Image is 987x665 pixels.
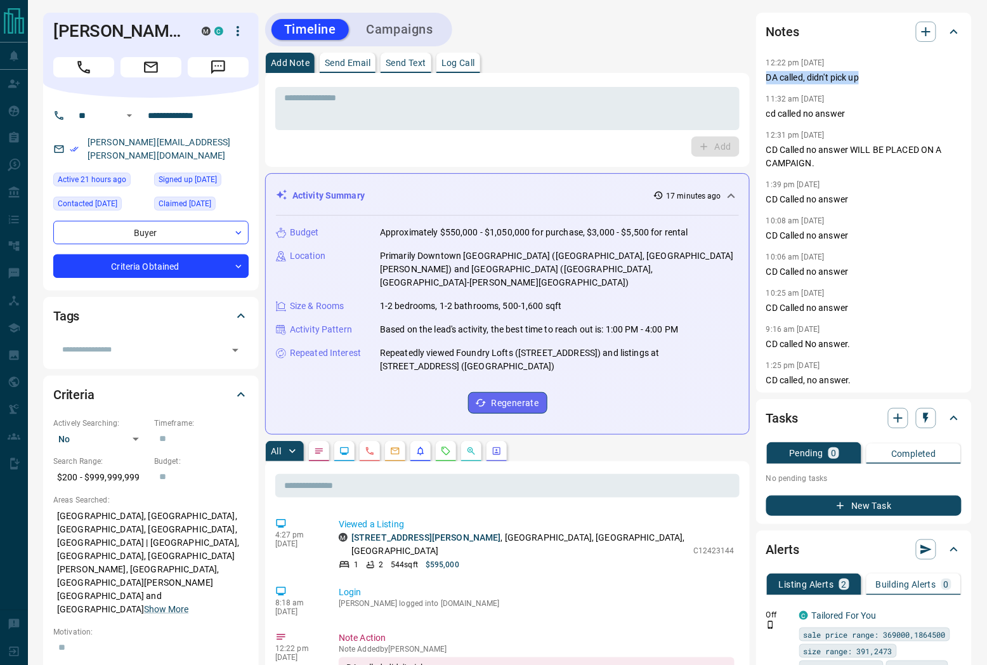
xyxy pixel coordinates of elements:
p: 0 [944,580,949,589]
p: Actively Searching: [53,418,148,429]
p: 1:25 pm [DATE] [766,361,820,370]
p: CD Called no answer [766,301,962,315]
svg: Requests [441,446,451,456]
span: Call [53,57,114,77]
p: 10:25 am [DATE] [766,289,825,298]
p: [DATE] [275,607,320,616]
p: Budget [290,226,319,239]
p: Completed [891,449,936,458]
div: Tasks [766,403,962,433]
p: 4:27 pm [275,530,320,539]
p: Log Call [441,58,475,67]
p: Activity Summary [292,189,365,202]
div: Criteria [53,379,249,410]
p: 1:39 pm [DATE] [766,180,820,189]
div: No [53,429,148,449]
a: [STREET_ADDRESS][PERSON_NAME] [351,532,501,543]
h2: Notes [766,22,799,42]
p: 12:22 pm [275,644,320,653]
p: [PERSON_NAME] logged into [DOMAIN_NAME] [339,599,735,608]
p: CD Called no answer [766,229,962,242]
p: Add Note [271,58,310,67]
svg: Notes [314,446,324,456]
div: mrloft.ca [339,533,348,542]
div: Mon Aug 02 2021 [154,197,249,214]
p: 1-2 bedrooms, 1-2 bathrooms, 500-1,600 sqft [380,300,562,313]
p: C12423144 [693,545,735,556]
p: Note Action [339,631,735,645]
p: Based on the lead's activity, the best time to reach out is: 1:00 PM - 4:00 PM [380,323,678,336]
p: Motivation: [53,626,249,638]
p: 544 sqft [391,559,418,570]
svg: Agent Actions [492,446,502,456]
p: Budget: [154,456,249,467]
div: Mon Aug 02 2021 [154,173,249,190]
span: Active 21 hours ago [58,173,126,186]
p: CD called, no answer. [766,374,962,387]
p: No pending tasks [766,469,962,488]
div: Alerts [766,534,962,565]
div: Tue Oct 14 2025 [53,173,148,190]
p: Approximately $550,000 - $1,050,000 for purchase, $3,000 - $5,500 for rental [380,226,688,239]
p: 17 minutes ago [666,190,721,202]
p: 8:18 am [275,598,320,607]
span: Email [121,57,181,77]
p: Building Alerts [876,580,936,589]
span: Message [188,57,249,77]
button: Open [122,108,137,123]
h1: [PERSON_NAME] [53,21,183,41]
p: All [271,447,281,456]
p: CD called No answer. [766,338,962,351]
div: Criteria Obtained [53,254,249,278]
p: 10:06 am [DATE] [766,253,825,261]
svg: Lead Browsing Activity [339,446,350,456]
div: mrloft.ca [202,27,211,36]
p: 0 [831,449,836,458]
div: Tags [53,301,249,331]
div: Activity Summary17 minutes ago [276,184,739,207]
p: [DATE] [275,653,320,662]
p: Pending [789,449,823,458]
div: Notes [766,16,962,47]
h2: Criteria [53,385,95,405]
p: CD Called no answer WILL BE PLACED ON A CAMPAIGN. [766,143,962,170]
button: Show More [144,603,188,616]
button: Timeline [271,19,349,40]
p: $200 - $999,999,999 [53,467,148,488]
p: [DATE] [275,539,320,548]
p: CD Called no answer [766,265,962,279]
p: 1 [354,559,358,570]
p: DA called, didn't pick up [766,71,962,84]
p: CD Called no answer [766,193,962,206]
span: size range: 391,2473 [804,645,892,657]
button: Campaigns [354,19,446,40]
button: Open [226,341,244,359]
p: Search Range: [53,456,148,467]
p: Listing Alerts [779,580,834,589]
p: Send Email [325,58,370,67]
p: 2 [842,580,847,589]
svg: Emails [390,446,400,456]
button: New Task [766,496,962,516]
p: Size & Rooms [290,300,344,313]
p: Repeated Interest [290,346,361,360]
p: [GEOGRAPHIC_DATA], [GEOGRAPHIC_DATA], [GEOGRAPHIC_DATA], [GEOGRAPHIC_DATA], [GEOGRAPHIC_DATA] | [... [53,506,249,620]
svg: Calls [365,446,375,456]
p: Login [339,586,735,599]
p: Activity Pattern [290,323,352,336]
p: 12:31 pm [DATE] [766,131,825,140]
p: Repeatedly viewed Foundry Lofts ([STREET_ADDRESS]) and listings at [STREET_ADDRESS] ([GEOGRAPHIC_... [380,346,739,373]
div: condos.ca [214,27,223,36]
a: [PERSON_NAME][EMAIL_ADDRESS][PERSON_NAME][DOMAIN_NAME] [88,137,231,161]
div: condos.ca [799,611,808,620]
p: 9:16 am [DATE] [766,325,820,334]
a: Tailored For You [812,610,877,621]
span: Contacted [DATE] [58,197,117,210]
svg: Email Verified [70,145,79,154]
span: Signed up [DATE] [159,173,217,186]
p: Primarily Downtown [GEOGRAPHIC_DATA] ([GEOGRAPHIC_DATA], [GEOGRAPHIC_DATA][PERSON_NAME]) and [GEO... [380,249,739,289]
svg: Push Notification Only [766,621,775,629]
div: Buyer [53,221,249,244]
p: Off [766,609,792,621]
svg: Listing Alerts [415,446,426,456]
